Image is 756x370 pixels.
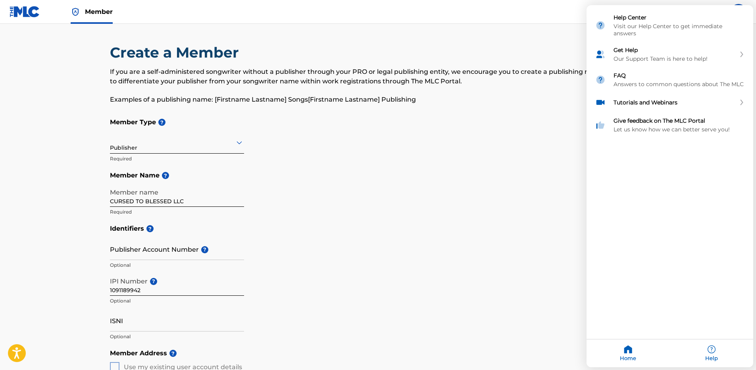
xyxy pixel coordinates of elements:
div: Give feedback on The MLC Portal [614,117,744,124]
div: Answers to common questions about The MLC [614,81,744,88]
svg: expand [739,52,744,57]
div: Home [587,339,670,367]
div: Let us know how we can better serve you! [614,126,744,133]
div: Resource center home modules [587,5,753,138]
div: FAQ [587,67,753,92]
div: Our Support Team is here to help! [614,55,736,62]
div: entering resource center home [587,5,753,138]
img: module icon [595,49,606,60]
img: module icon [595,97,606,108]
div: Tutorials and Webinars [587,92,753,112]
div: FAQ [614,72,744,79]
div: Give feedback on The MLC Portal [587,112,753,138]
div: Tutorials and Webinars [614,99,736,106]
img: module icon [595,120,606,130]
div: Visit our Help Center to get immediate answers [614,23,744,37]
div: Get Help [587,42,753,67]
div: Help Center [587,9,753,42]
div: Help Center [614,14,744,21]
div: Get Help [614,46,736,54]
img: module icon [595,75,606,85]
img: module icon [595,20,606,31]
div: Help [670,339,753,367]
svg: expand [739,100,744,105]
